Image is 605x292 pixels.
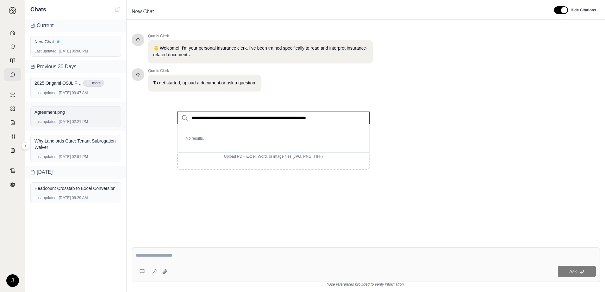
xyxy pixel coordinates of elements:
div: [DATE] 09:47 AM [34,90,117,95]
span: Ask [569,269,577,274]
a: Single Policy [4,88,21,101]
span: Qumis Clerk [148,33,373,39]
button: Expand sidebar [22,142,29,150]
span: Last updated: [34,49,58,54]
span: Agreement.png [34,109,65,115]
span: Qumis Clerk [148,68,261,73]
div: *Use references provided to verify information. [132,282,600,287]
div: Previous 30 Days [25,60,126,73]
a: Chat [4,68,21,81]
a: Coverage Table [4,144,21,157]
span: Chats [30,5,46,14]
div: [DATE] [25,166,126,179]
button: +1 more [83,80,104,87]
a: Policy Comparisons [4,102,21,115]
button: Expand sidebar [6,4,19,17]
div: Current [25,19,126,32]
div: Why Landlords Care: Tenant Subrogation Waiver [34,138,117,150]
span: Hide Citations [571,8,596,13]
span: Last updated: [34,154,58,159]
span: Last updated: [34,119,58,124]
a: Custom Report [4,130,21,143]
button: New Chat [114,6,121,13]
span: Last updated: [34,195,58,200]
p: Upload PDF, Excel, Word, or image files (JPG, PNG, TIFF) [188,154,359,159]
a: Prompt Library [4,54,21,67]
div: New Chat [34,39,117,45]
div: Edit Title [129,7,546,17]
p: To get started, upload a document or ask a question. [153,80,256,86]
div: J [6,274,19,287]
p: 👋 Welcome!! I'm your personal insurance clerk. I've been trained specifically to read and interpr... [153,45,368,58]
a: Contract Analysis [4,164,21,177]
div: [DATE] 02:51 PM [34,154,117,159]
div: [DATE] 09:29 AM [34,195,117,200]
div: [DATE] 02:21 PM [34,119,117,124]
div: Headcount Crosstab to Excel Conversion [34,185,117,192]
a: Documents Vault [4,40,21,53]
a: Legal Search Engine [4,178,21,191]
span: 2025 Origami OSJL Fleet.xlsx [34,80,82,86]
span: Last updated: [34,90,58,95]
a: Claim Coverage [4,116,21,129]
img: Expand sidebar [9,7,16,15]
span: Hello [136,71,140,78]
div: [DATE] 05:08 PM [34,49,117,54]
p: No results. [181,131,366,146]
span: New Chat [129,7,156,17]
a: Home [4,27,21,39]
span: Hello [136,37,140,43]
button: Ask [558,266,596,277]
